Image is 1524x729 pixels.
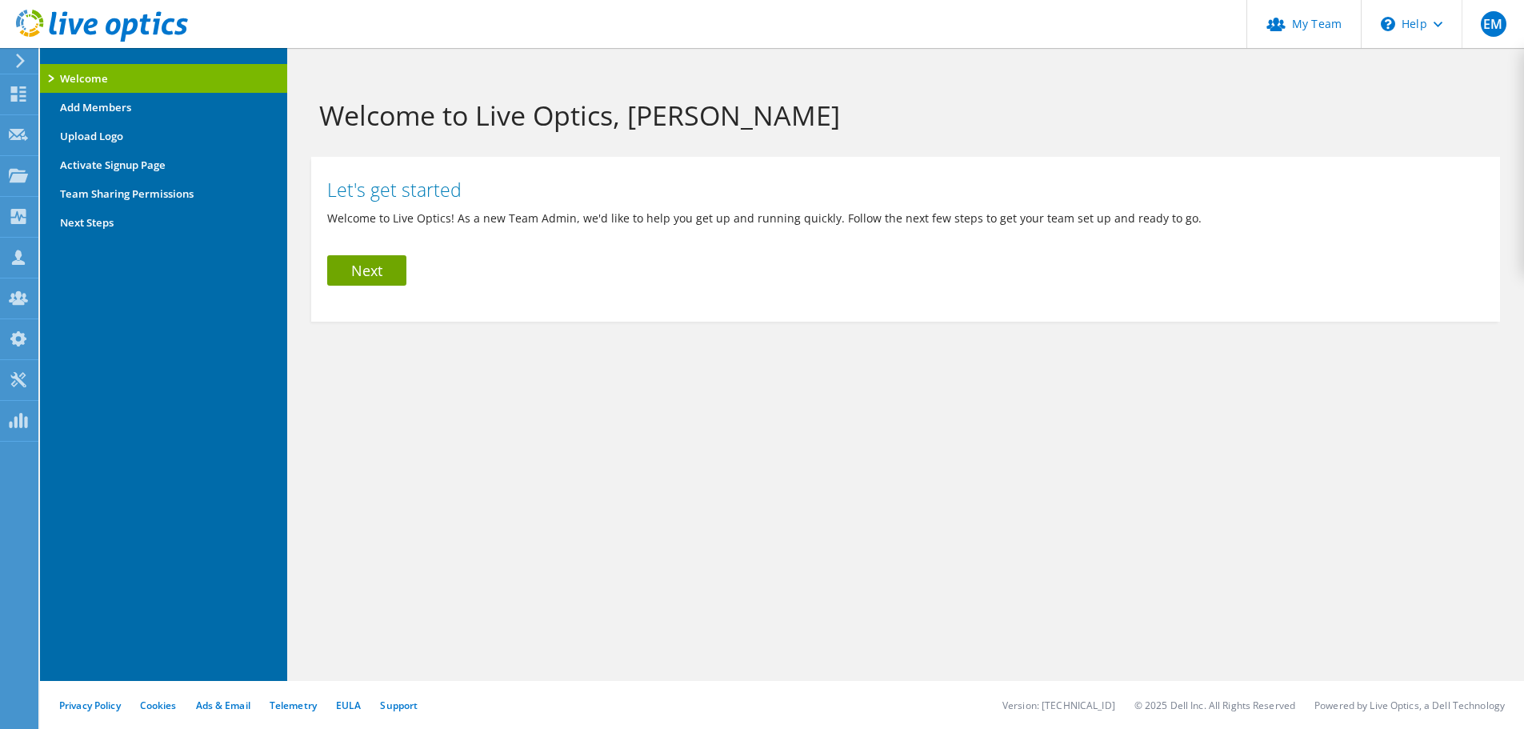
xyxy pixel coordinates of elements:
span: EM [1481,11,1506,37]
a: Telemetry [270,699,317,712]
li: Team Sharing Permissions [40,179,287,208]
a: Ads & Email [196,699,250,712]
li: Version: [TECHNICAL_ID] [1002,699,1115,712]
li: Upload Logo [40,122,287,150]
a: Support [380,699,418,712]
li: Next Steps [40,208,287,237]
a: EULA [336,699,361,712]
li: Welcome [40,64,287,93]
li: Activate Signup Page [40,150,287,179]
p: Welcome to Live Optics! As a new Team Admin, we'd like to help you get up and running quickly. Fo... [327,210,1484,227]
li: Powered by Live Optics, a Dell Technology [1314,699,1505,712]
a: Cookies [140,699,177,712]
h2: Let's get started [327,181,1484,198]
a: Next [327,255,406,286]
li: © 2025 Dell Inc. All Rights Reserved [1134,699,1295,712]
li: Add Members [40,93,287,122]
svg: \n [1381,17,1395,31]
h1: Welcome to Live Optics, [PERSON_NAME] [319,98,1484,132]
a: Privacy Policy [59,699,121,712]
